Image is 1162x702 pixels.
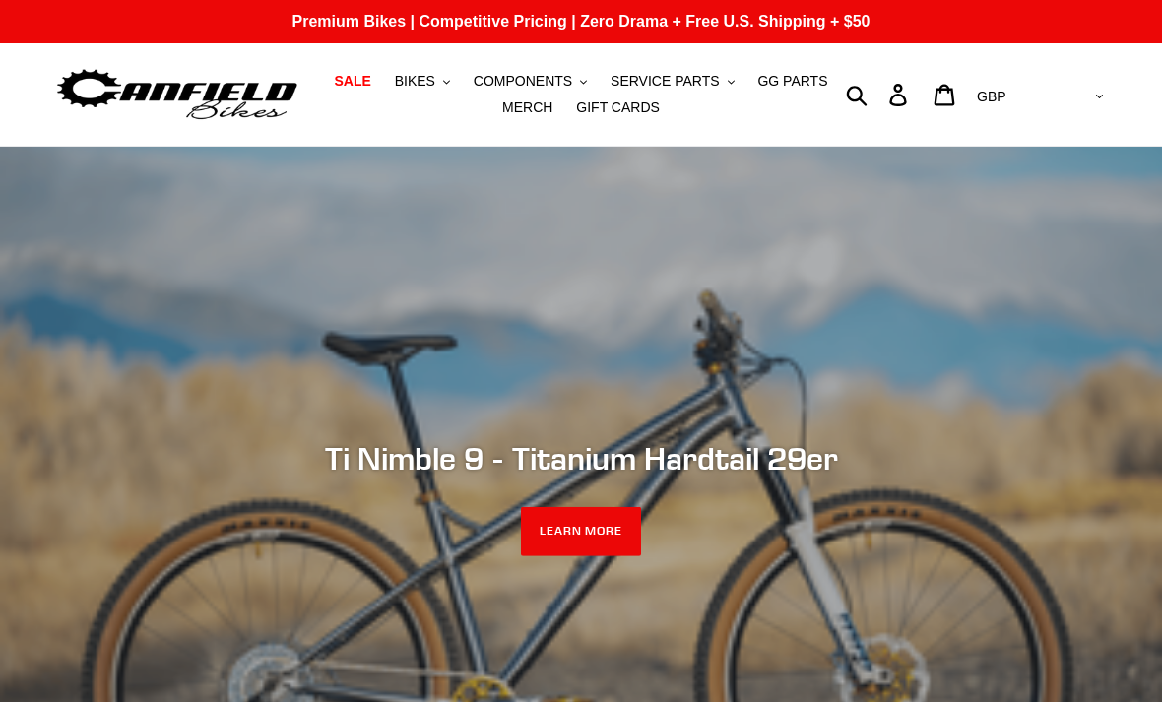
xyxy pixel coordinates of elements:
[54,439,1108,477] h2: Ti Nimble 9 - Titanium Hardtail 29er
[54,64,300,126] img: Canfield Bikes
[474,73,572,90] span: COMPONENTS
[464,68,597,95] button: COMPONENTS
[757,73,827,90] span: GG PARTS
[576,99,660,116] span: GIFT CARDS
[385,68,460,95] button: BIKES
[492,95,562,121] a: MERCH
[601,68,743,95] button: SERVICE PARTS
[395,73,435,90] span: BIKES
[566,95,670,121] a: GIFT CARDS
[521,507,642,556] a: LEARN MORE
[334,73,370,90] span: SALE
[324,68,380,95] a: SALE
[502,99,552,116] span: MERCH
[611,73,719,90] span: SERVICE PARTS
[747,68,837,95] a: GG PARTS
